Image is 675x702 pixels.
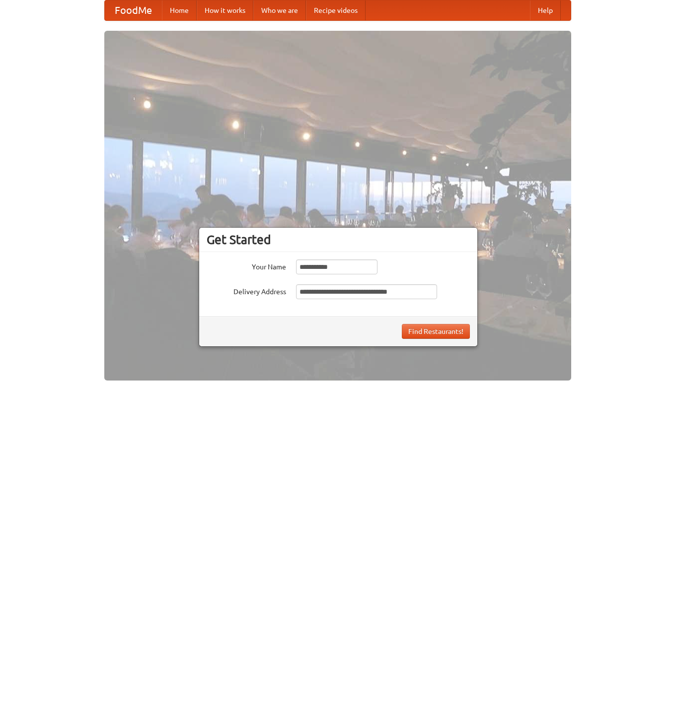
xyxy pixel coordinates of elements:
a: Home [162,0,197,20]
a: Help [530,0,561,20]
label: Delivery Address [207,284,286,297]
a: Recipe videos [306,0,366,20]
h3: Get Started [207,232,470,247]
a: Who we are [253,0,306,20]
a: FoodMe [105,0,162,20]
label: Your Name [207,259,286,272]
a: How it works [197,0,253,20]
button: Find Restaurants! [402,324,470,339]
